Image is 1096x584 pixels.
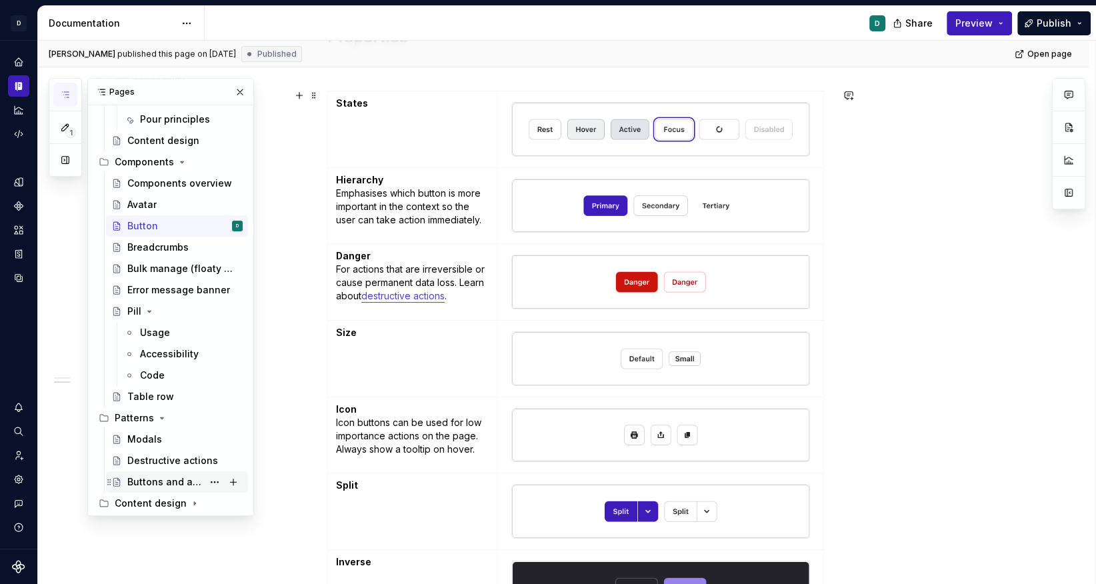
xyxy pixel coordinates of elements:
div: Buttons and actions [127,475,203,489]
p: Icon buttons can be used for low importance actions on the page. Always show a tooltip on hover. [336,403,489,456]
button: Notifications [8,397,29,418]
span: Published [257,49,297,59]
div: Documentation [49,17,175,30]
div: Modals [127,433,162,446]
span: 1 [65,127,76,138]
a: Error message banner [106,279,248,301]
a: Content design [106,130,248,151]
div: Pages [88,79,253,105]
a: Home [8,51,29,73]
div: Components overview [127,177,232,190]
img: 42bd72ee-5d6f-4366-aba8-d87fb262608b.png [512,255,809,309]
a: Analytics [8,99,29,121]
div: Button [127,219,158,233]
button: Contact support [8,493,29,514]
a: Settings [8,469,29,490]
div: Content design [93,493,248,514]
a: destructive actions [361,290,445,301]
div: D [236,219,239,233]
div: Design tokens [8,171,29,193]
a: Accessibility [119,343,248,365]
strong: Inverse [336,556,371,567]
a: Data sources [8,267,29,289]
div: Table row [127,390,174,403]
span: Publish [1037,17,1071,30]
a: Destructive actions [106,450,248,471]
strong: Size [336,327,357,338]
a: Bulk manage (floaty boi) [106,258,248,279]
p: For actions that are irreversible or cause permanent data loss. Learn about . [336,249,489,303]
div: Components [93,151,248,173]
img: ea9df3f4-79c6-49b0-b7a9-23dc9f176677.png [512,332,809,385]
a: Components [8,195,29,217]
a: Documentation [8,75,29,97]
svg: Supernova Logo [12,560,25,573]
img: 660eb5c3-00ec-4c39-b892-dc528c723b02.png [512,179,809,233]
button: D [3,9,35,37]
div: Usage [140,326,170,339]
div: Accessibility [140,347,199,361]
a: Components overview [106,173,248,194]
div: Destructive actions [127,454,218,467]
a: Invite team [8,445,29,466]
img: de11a468-90f8-4f29-b40f-8b0ce53ae6ee.png [512,485,809,538]
img: 9c50761b-8a1b-4a1a-9ca0-9c411cf80eba.png [512,103,809,156]
a: Modals [106,429,248,450]
strong: Danger [336,250,371,261]
span: Open page [1027,49,1072,59]
span: Share [905,17,933,30]
strong: Icon [336,403,357,415]
div: Code [140,369,165,382]
a: Code automation [8,123,29,145]
span: [PERSON_NAME] [49,49,115,59]
button: Search ⌘K [8,421,29,442]
a: Open page [1011,45,1078,63]
strong: Split [336,479,358,491]
div: published this page on [DATE] [117,49,236,59]
div: Components [115,155,174,169]
div: D [875,18,880,29]
a: Pour principles [119,109,248,130]
a: Breadcrumbs [106,237,248,258]
p: Emphasises which button is more important in the context so the user can take action immediately. [336,173,489,227]
div: Breadcrumbs [127,241,189,254]
span: Preview [955,17,993,30]
div: Pill [127,305,141,318]
strong: States [336,97,368,109]
button: Preview [947,11,1012,35]
strong: Hierarchy [336,174,383,185]
div: Patterns [115,411,154,425]
div: Error message banner [127,283,230,297]
div: Avatar [127,198,157,211]
a: Code [119,365,248,386]
a: Assets [8,219,29,241]
div: Content design [127,134,199,147]
div: Patterns [93,407,248,429]
a: Buttons and actions [106,471,248,493]
img: c91928b6-cd36-42c6-8289-15dde17bce50.png [512,409,809,462]
a: Storybook stories [8,243,29,265]
div: Pour principles [140,113,210,126]
div: D [11,15,27,31]
div: Content design [115,497,187,510]
a: Avatar [106,194,248,215]
a: Table row [106,386,248,407]
button: Publish [1017,11,1091,35]
a: ButtonD [106,215,248,237]
a: Usage [119,322,248,343]
button: Share [886,11,941,35]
